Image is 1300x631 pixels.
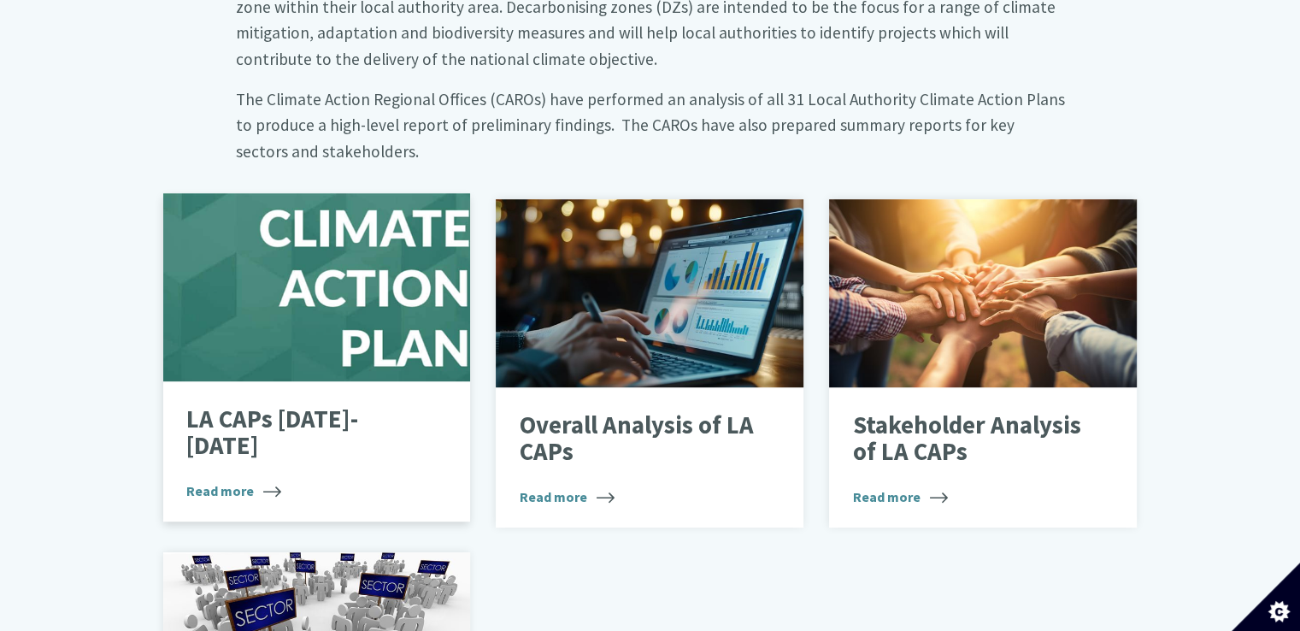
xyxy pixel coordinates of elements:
a: Stakeholder Analysis of LA CAPs Read more [829,199,1137,528]
span: Read more [520,487,615,507]
p: Stakeholder Analysis of LA CAPs [853,412,1088,466]
a: Overall Analysis of LA CAPs Read more [496,199,803,528]
button: Set cookie preferences [1232,563,1300,631]
big: The Climate Action Regional Offices (CAROs) have performed an analysis of all 31 Local Authority ... [235,89,1064,162]
span: Read more [186,481,281,501]
span: Read more [853,487,948,507]
p: Overall Analysis of LA CAPs [520,412,755,466]
a: LA CAPs [DATE]-[DATE] Read more [163,193,471,522]
p: LA CAPs [DATE]-[DATE] [186,406,421,460]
